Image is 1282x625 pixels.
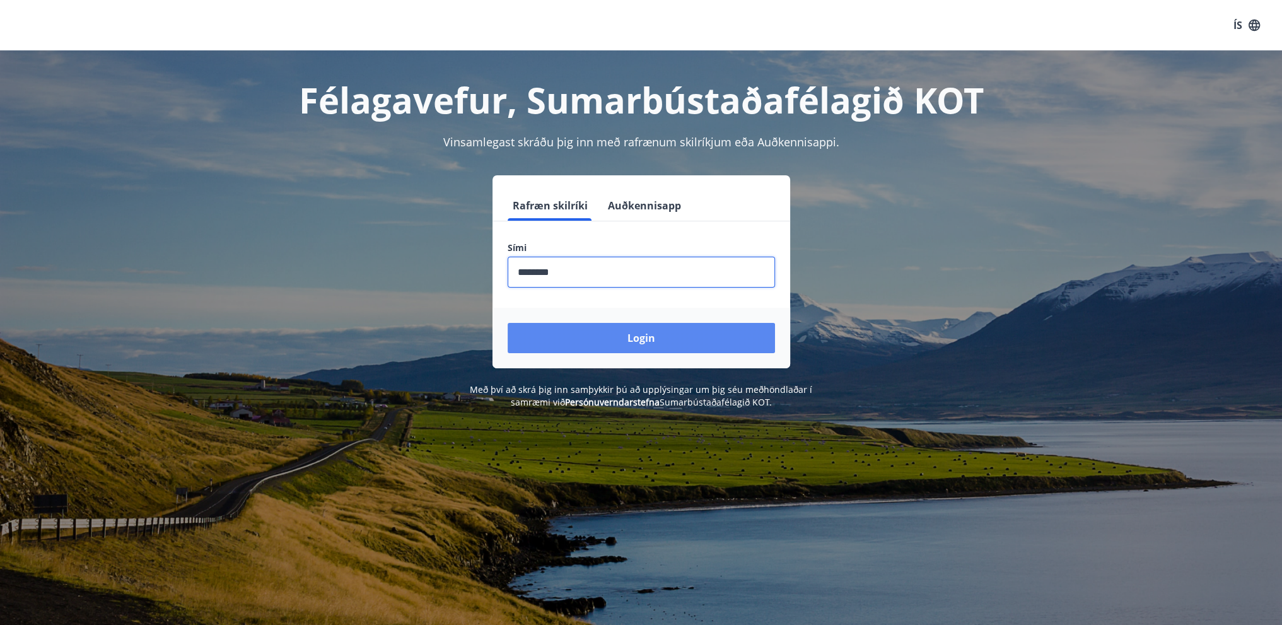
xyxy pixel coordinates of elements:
[508,242,775,254] label: Sími
[508,190,593,221] button: Rafræn skilríki
[443,134,839,149] span: Vinsamlegast skráðu þig inn með rafrænum skilríkjum eða Auðkennisappi.
[565,396,660,408] a: Persónuverndarstefna
[508,323,775,353] button: Login
[1227,14,1267,37] button: ÍS
[603,190,686,221] button: Auðkennisapp
[470,383,812,408] span: Með því að skrá þig inn samþykkir þú að upplýsingar um þig séu meðhöndlaðar í samræmi við Sumarbú...
[202,76,1080,124] h1: Félagavefur, Sumarbústaðafélagið KOT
